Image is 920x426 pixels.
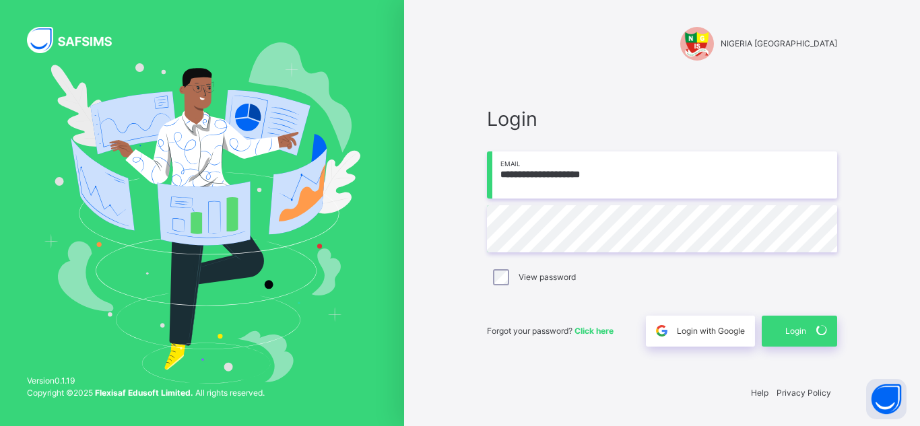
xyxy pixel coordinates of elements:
span: Login with Google [677,325,745,337]
span: Login [785,325,806,337]
span: Copyright © 2025 All rights reserved. [27,388,265,398]
span: Login [487,104,837,133]
a: Click here [574,326,614,336]
img: google.396cfc9801f0270233282035f929180a.svg [654,323,669,339]
a: Privacy Policy [777,388,831,398]
img: SAFSIMS Logo [27,27,128,53]
button: Open asap [866,379,907,419]
strong: Flexisaf Edusoft Limited. [95,388,193,398]
label: View password [519,271,576,283]
span: Forgot your password? [487,326,614,336]
a: Help [751,388,768,398]
span: Version 0.1.19 [27,375,265,387]
span: NIGERIA [GEOGRAPHIC_DATA] [721,38,837,50]
img: Hero Image [44,42,361,383]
